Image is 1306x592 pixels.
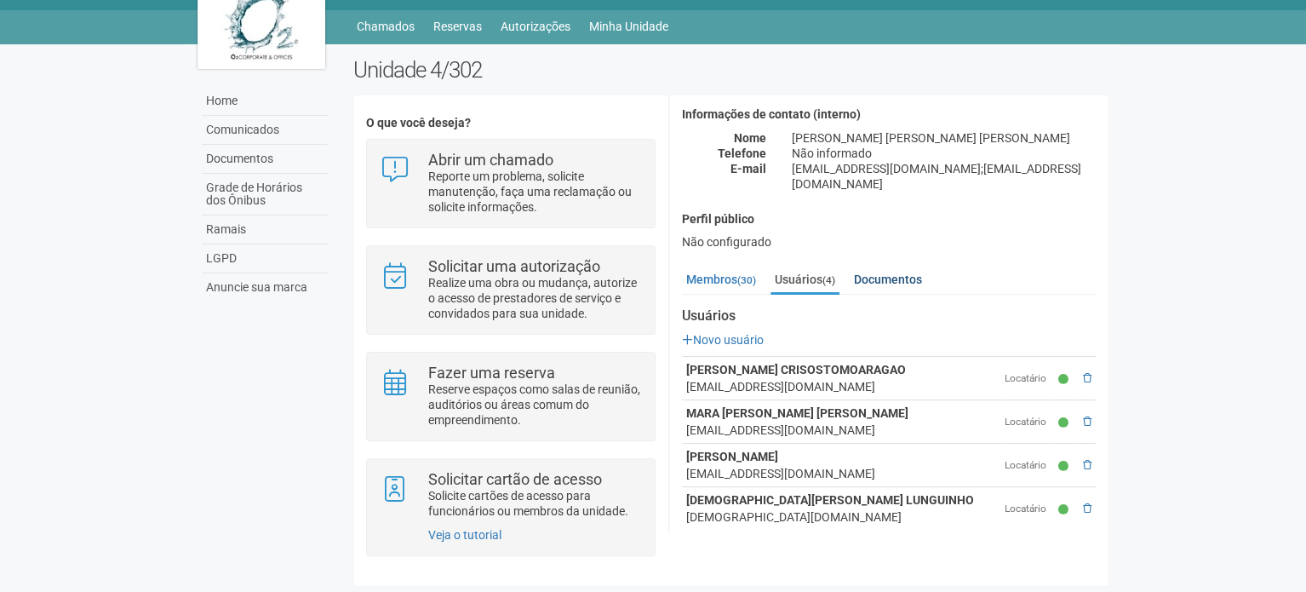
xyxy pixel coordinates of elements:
p: Reporte um problema, solicite manutenção, faça uma reclamação ou solicite informações. [428,169,642,215]
div: [PERSON_NAME] [PERSON_NAME] [PERSON_NAME] [779,130,1108,146]
a: Novo usuário [682,333,764,347]
a: Anuncie sua marca [202,273,328,302]
a: Documentos [850,267,926,292]
h4: Informações de contato (interno) [682,108,1096,121]
small: Ativo [1058,503,1073,517]
td: Locatário [1000,400,1054,444]
div: Não configurado [682,234,1096,250]
strong: [DEMOGRAPHIC_DATA][PERSON_NAME] LUNGUINHO [686,493,974,507]
a: Chamados [357,14,415,38]
strong: Abrir um chamado [428,151,553,169]
div: [EMAIL_ADDRESS][DOMAIN_NAME] [686,422,996,439]
p: Reserve espaços como salas de reunião, auditórios ou áreas comum do empreendimento. [428,382,642,428]
small: Ativo [1058,459,1073,474]
a: Ramais [202,216,328,244]
a: Veja o tutorial [428,528,501,542]
a: Solicitar cartão de acesso Solicite cartões de acesso para funcionários ou membros da unidade. [380,472,641,519]
div: [EMAIL_ADDRESS][DOMAIN_NAME] [686,465,996,482]
a: Abrir um chamado Reporte um problema, solicite manutenção, faça uma reclamação ou solicite inform... [380,152,641,215]
strong: [PERSON_NAME] [686,450,778,463]
strong: Solicitar cartão de acesso [428,470,602,488]
p: Realize uma obra ou mudança, autorize o acesso de prestadores de serviço e convidados para sua un... [428,275,642,321]
a: Home [202,87,328,116]
a: Membros(30) [682,267,760,292]
td: Locatário [1000,444,1054,487]
a: Fazer uma reserva Reserve espaços como salas de reunião, auditórios ou áreas comum do empreendime... [380,365,641,428]
small: (30) [737,274,756,286]
a: Documentos [202,145,328,174]
a: Grade de Horários dos Ônibus [202,174,328,216]
a: Minha Unidade [589,14,668,38]
td: Locatário [1000,357,1054,400]
strong: MARA [PERSON_NAME] [PERSON_NAME] [686,406,908,420]
div: Não informado [779,146,1108,161]
a: Solicitar uma autorização Realize uma obra ou mudança, autorize o acesso de prestadores de serviç... [380,259,641,321]
strong: [PERSON_NAME] CRISOSTOMOARAGAO [686,363,906,376]
strong: E-mail [730,162,766,175]
strong: Telefone [718,147,766,160]
h4: O que você deseja? [366,117,655,129]
a: LGPD [202,244,328,273]
h2: Unidade 4/302 [353,57,1108,83]
strong: Solicitar uma autorização [428,257,600,275]
div: [EMAIL_ADDRESS][DOMAIN_NAME];[EMAIL_ADDRESS][DOMAIN_NAME] [779,161,1108,192]
small: Ativo [1058,416,1073,430]
a: Autorizações [501,14,570,38]
small: (4) [822,274,835,286]
div: [EMAIL_ADDRESS][DOMAIN_NAME] [686,378,996,395]
strong: Usuários [682,308,1096,324]
div: [DEMOGRAPHIC_DATA][DOMAIN_NAME] [686,509,996,526]
strong: Nome [734,131,766,145]
small: Ativo [1058,372,1073,387]
strong: Fazer uma reserva [428,364,555,382]
a: Usuários(4) [770,267,839,295]
a: Comunicados [202,116,328,145]
a: Reservas [433,14,482,38]
h4: Perfil público [682,213,1096,226]
td: Locatário [1000,487,1054,531]
p: Solicite cartões de acesso para funcionários ou membros da unidade. [428,488,642,519]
